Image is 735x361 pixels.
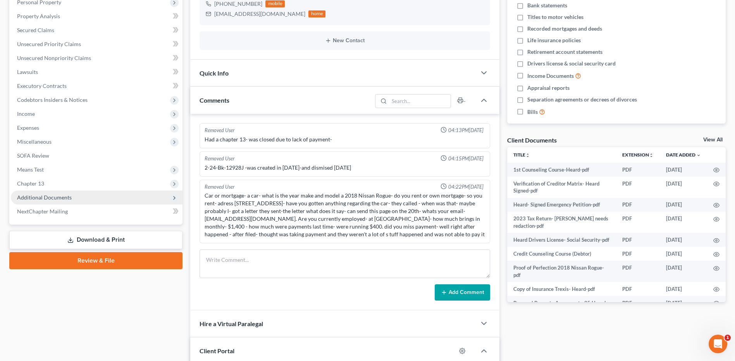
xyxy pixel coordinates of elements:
td: Heard- Signed Emergency Petition-pdf [507,198,616,212]
span: Executory Contracts [17,83,67,89]
div: Removed User [205,183,235,191]
span: Expenses [17,124,39,131]
iframe: Intercom live chat [709,335,727,353]
a: View All [703,137,723,143]
span: Life insurance policies [527,36,581,44]
a: Lawsuits [11,65,182,79]
span: Retirement account statements [527,48,602,56]
div: mobile [265,0,285,7]
a: SOFA Review [11,149,182,163]
div: 2-24-Bk-12928J -was created in [DATE]-and dismised [DATE] [205,164,485,172]
span: Additional Documents [17,194,72,201]
td: PDF [616,212,660,233]
td: Proof of Perfection 2018 Nissan Rogue-pdf [507,261,616,282]
span: Appraisal reports [527,84,570,92]
span: Chapter 13 [17,180,44,187]
i: unfold_more [649,153,654,158]
span: SOFA Review [17,152,49,159]
a: NextChapter Mailing [11,205,182,218]
td: [DATE] [660,177,707,198]
td: PDF [616,282,660,296]
td: 1st Counseling Course-Heard-pdf [507,163,616,177]
div: Car or mortgage- a car- what is the year make and model a 2018 Nissan Rogue- do you rent or own m... [205,192,485,238]
td: [DATE] [660,261,707,282]
td: PDF [616,177,660,198]
td: Personal Property Assesment - 25 Heard-pdf [507,296,616,317]
span: 04:13PM[DATE] [448,127,484,134]
a: Titleunfold_more [513,152,530,158]
span: Income Documents [527,72,574,80]
td: PDF [616,261,660,282]
button: Add Comment [435,284,490,301]
div: home [308,10,325,17]
a: Executory Contracts [11,79,182,93]
span: Property Analysis [17,13,60,19]
span: 04:22PM[DATE] [448,183,484,191]
span: Client Portal [200,347,234,354]
a: Secured Claims [11,23,182,37]
td: [DATE] [660,198,707,212]
span: Separation agreements or decrees of divorces [527,96,637,103]
i: unfold_more [525,153,530,158]
td: 2023 Tax Return- [PERSON_NAME] needs redaction-pdf [507,212,616,233]
td: Credit Counseling Course (Debtor) [507,247,616,261]
td: PDF [616,296,660,317]
span: Bills [527,108,538,116]
td: PDF [616,247,660,261]
span: Comments [200,96,229,104]
span: Unsecured Nonpriority Claims [17,55,91,61]
a: Unsecured Priority Claims [11,37,182,51]
td: [DATE] [660,247,707,261]
a: Unsecured Nonpriority Claims [11,51,182,65]
span: Lawsuits [17,69,38,75]
span: Hire a Virtual Paralegal [200,320,263,327]
span: Unsecured Priority Claims [17,41,81,47]
span: Titles to motor vehicles [527,13,584,21]
a: Date Added expand_more [666,152,701,158]
span: NextChapter Mailing [17,208,68,215]
a: Property Analysis [11,9,182,23]
td: PDF [616,198,660,212]
a: Review & File [9,252,182,269]
td: [DATE] [660,163,707,177]
td: [DATE] [660,233,707,247]
td: Heard Drivers License- Social Security-pdf [507,233,616,247]
a: Download & Print [9,231,182,249]
span: Drivers license & social security card [527,60,616,67]
input: Search... [389,95,451,108]
td: [DATE] [660,296,707,317]
span: Quick Info [200,69,229,77]
button: New Contact [206,38,484,44]
td: PDF [616,233,660,247]
a: Extensionunfold_more [622,152,654,158]
span: Income [17,110,35,117]
span: Bank statements [527,2,567,9]
span: 04:15PM[DATE] [448,155,484,162]
span: Recorded mortgages and deeds [527,25,602,33]
td: Verification of Creditor Matrix- Heard Signed-pdf [507,177,616,198]
td: [DATE] [660,282,707,296]
span: Means Test [17,166,44,173]
div: Removed User [205,127,235,134]
td: PDF [616,163,660,177]
span: 1 [725,335,731,341]
div: [EMAIL_ADDRESS][DOMAIN_NAME] [214,10,305,18]
td: [DATE] [660,212,707,233]
span: Miscellaneous [17,138,52,145]
span: Codebtors Insiders & Notices [17,96,88,103]
span: Secured Claims [17,27,54,33]
div: Had a chapter 13- was closed due to lack of payment- [205,136,485,143]
td: Copy of Insurance Trexis- Heard-pdf [507,282,616,296]
div: Client Documents [507,136,557,144]
i: expand_more [696,153,701,158]
div: Removed User [205,155,235,162]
